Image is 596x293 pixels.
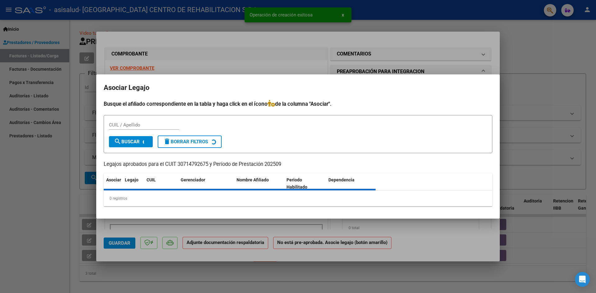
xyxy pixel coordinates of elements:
mat-icon: search [114,138,121,145]
h2: Asociar Legajo [104,82,492,94]
span: Gerenciador [181,177,205,182]
datatable-header-cell: Legajo [122,173,144,194]
mat-icon: delete [163,138,171,145]
span: Asociar [106,177,121,182]
button: Borrar Filtros [158,135,222,148]
datatable-header-cell: Gerenciador [178,173,234,194]
datatable-header-cell: Periodo Habilitado [284,173,326,194]
datatable-header-cell: Asociar [104,173,122,194]
div: Open Intercom Messenger [575,272,590,287]
datatable-header-cell: Nombre Afiliado [234,173,284,194]
span: Periodo Habilitado [287,177,307,189]
span: Legajo [125,177,138,182]
p: Legajos aprobados para el CUIT 30714792675 y Período de Prestación 202509 [104,161,492,168]
span: Dependencia [328,177,354,182]
span: CUIL [147,177,156,182]
datatable-header-cell: CUIL [144,173,178,194]
span: Buscar [114,139,140,144]
div: 0 registros [104,191,492,206]
h4: Busque el afiliado correspondiente en la tabla y haga click en el ícono de la columna "Asociar". [104,100,492,108]
span: Borrar Filtros [163,139,208,144]
datatable-header-cell: Dependencia [326,173,376,194]
span: Nombre Afiliado [237,177,269,182]
button: Buscar [109,136,153,147]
